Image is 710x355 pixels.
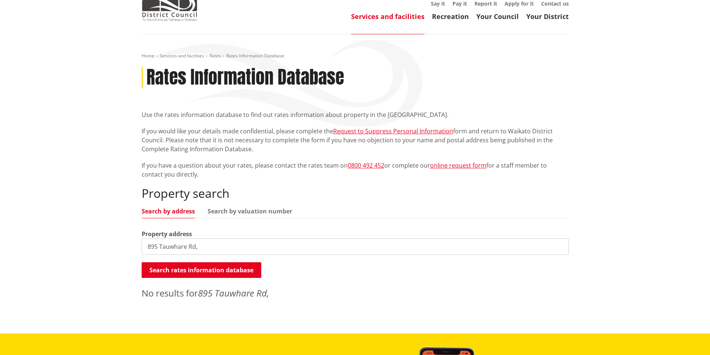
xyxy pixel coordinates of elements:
[476,12,519,21] a: Your Council
[351,12,425,21] a: Services and facilities
[526,12,569,21] a: Your District
[226,53,284,59] span: Rates Information Database
[142,110,569,119] p: Use the rates information database to find out rates information about property in the [GEOGRAPHI...
[209,53,221,59] a: Rates
[142,229,192,238] label: Property address
[333,127,453,135] a: Request to Suppress Personal Information
[142,53,154,59] a: Home
[142,286,569,300] p: No results for
[142,186,569,200] h2: Property search
[160,53,204,59] a: Services and facilities
[348,161,384,169] a: 0800 492 452
[142,127,569,153] p: If you would like your details made confidential, please complete the form and return to Waikato ...
[142,208,195,214] a: Search by address
[676,324,703,351] iframe: Messenger Launcher
[142,262,261,278] button: Search rates information database
[430,161,486,169] a: online request form
[142,238,569,255] input: e.g. Duke Street NGARUAWAHIA
[142,161,569,179] p: If you have a question about your rates, please contact the rates team on or complete our for a s...
[198,287,269,299] em: 895 Tauwhare Rd,
[142,53,569,59] nav: breadcrumb
[432,12,469,21] a: Recreation
[208,208,292,214] a: Search by valuation number
[146,67,344,88] h1: Rates Information Database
